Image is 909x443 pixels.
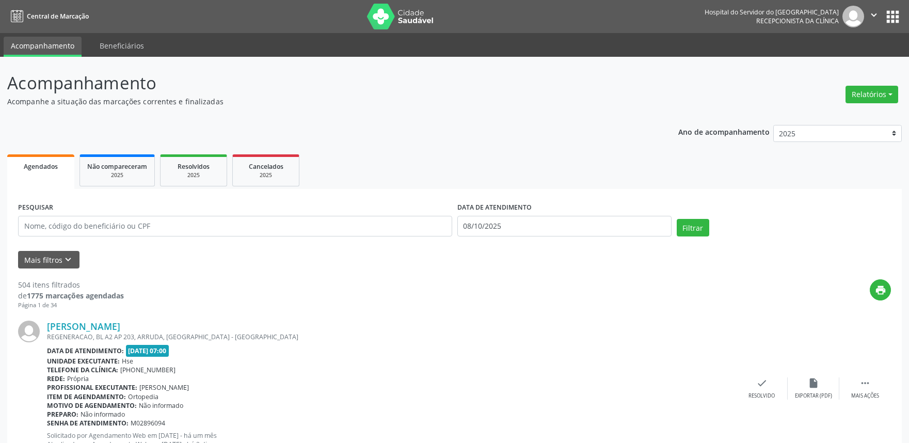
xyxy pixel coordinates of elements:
[139,383,189,392] span: [PERSON_NAME]
[18,279,124,290] div: 504 itens filtrados
[47,346,124,355] b: Data de atendimento:
[47,410,78,419] b: Preparo:
[851,392,879,400] div: Mais ações
[808,377,819,389] i: insert_drive_file
[705,8,839,17] div: Hospital do Servidor do [GEOGRAPHIC_DATA]
[47,366,118,374] b: Telefone da clínica:
[47,392,126,401] b: Item de agendamento:
[7,8,89,25] a: Central de Marcação
[875,284,886,296] i: print
[47,419,129,428] b: Senha de atendimento:
[27,291,124,300] strong: 1775 marcações agendadas
[249,162,283,171] span: Cancelados
[178,162,210,171] span: Resolvidos
[7,96,633,107] p: Acompanhe a situação das marcações correntes e finalizadas
[4,37,82,57] a: Acompanhamento
[126,345,169,357] span: [DATE] 07:00
[870,279,891,300] button: print
[678,125,770,138] p: Ano de acompanhamento
[47,383,137,392] b: Profissional executante:
[859,377,871,389] i: 
[7,70,633,96] p: Acompanhamento
[868,9,880,21] i: 
[457,216,672,236] input: Selecione um intervalo
[81,410,125,419] span: Não informado
[47,374,65,383] b: Rede:
[18,200,53,216] label: PESQUISAR
[128,392,158,401] span: Ortopedia
[62,254,74,265] i: keyboard_arrow_down
[677,219,709,236] button: Filtrar
[864,6,884,27] button: 
[457,200,532,216] label: DATA DE ATENDIMENTO
[27,12,89,21] span: Central de Marcação
[795,392,832,400] div: Exportar (PDF)
[748,392,775,400] div: Resolvido
[120,366,176,374] span: [PHONE_NUMBER]
[24,162,58,171] span: Agendados
[846,86,898,103] button: Relatórios
[18,290,124,301] div: de
[47,333,736,341] div: REGENERACAO, BL A2 AP 203, ARRUDA, [GEOGRAPHIC_DATA] - [GEOGRAPHIC_DATA]
[18,251,79,269] button: Mais filtroskeyboard_arrow_down
[842,6,864,27] img: img
[18,301,124,310] div: Página 1 de 34
[47,357,120,366] b: Unidade executante:
[67,374,89,383] span: Própria
[168,171,219,179] div: 2025
[47,321,120,332] a: [PERSON_NAME]
[756,17,839,25] span: Recepcionista da clínica
[756,377,768,389] i: check
[240,171,292,179] div: 2025
[92,37,151,55] a: Beneficiários
[47,401,137,410] b: Motivo de agendamento:
[139,401,183,410] span: Não informado
[87,162,147,171] span: Não compareceram
[87,171,147,179] div: 2025
[884,8,902,26] button: apps
[18,216,452,236] input: Nome, código do beneficiário ou CPF
[131,419,165,428] span: M02896094
[122,357,133,366] span: Hse
[18,321,40,342] img: img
